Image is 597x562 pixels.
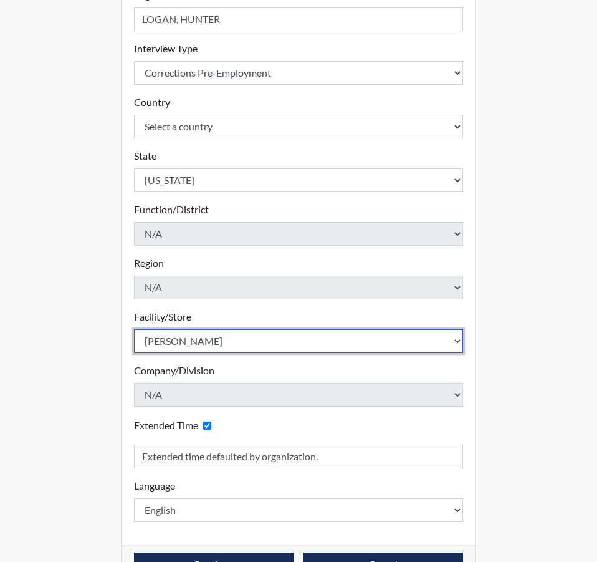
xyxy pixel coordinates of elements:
[134,7,463,31] input: Insert a Registration ID, which needs to be a unique alphanumeric value for each interviewee
[134,202,209,217] label: Function/District
[134,445,463,468] input: Reason for Extension
[134,95,170,110] label: Country
[134,256,164,271] label: Region
[134,148,156,163] label: State
[134,363,214,378] label: Company/Division
[134,418,198,433] label: Extended Time
[134,417,216,435] div: Checking this box will provide the interviewee with an accomodation of extra time to answer each ...
[134,478,175,493] label: Language
[134,309,191,324] label: Facility/Store
[134,41,198,56] label: Interview Type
